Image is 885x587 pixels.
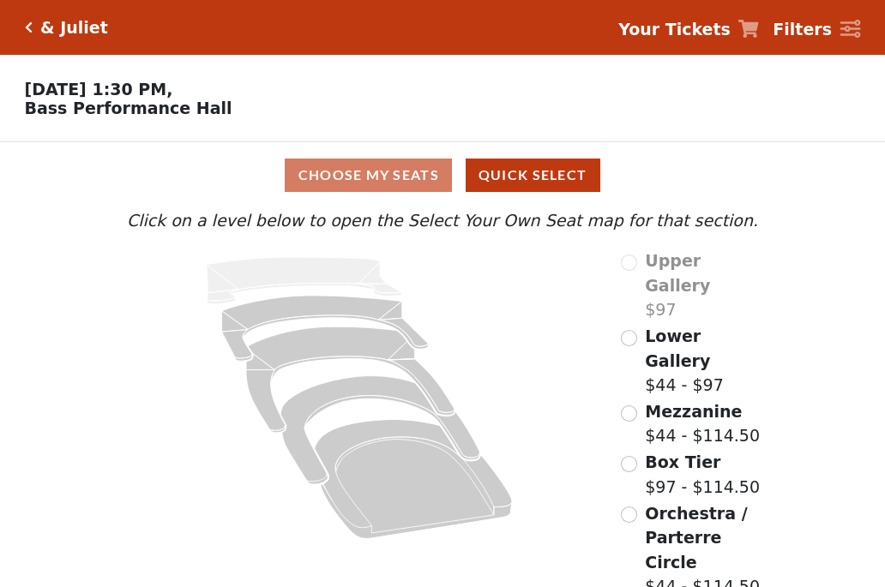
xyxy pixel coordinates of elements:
[207,257,402,304] path: Upper Gallery - Seats Available: 0
[645,324,762,398] label: $44 - $97
[25,21,33,33] a: Click here to go back to filters
[645,249,762,322] label: $97
[315,420,513,539] path: Orchestra / Parterre Circle - Seats Available: 158
[645,399,760,448] label: $44 - $114.50
[40,18,108,38] h5: & Juliet
[618,20,731,39] strong: Your Tickets
[773,20,832,39] strong: Filters
[645,402,742,421] span: Mezzanine
[123,208,762,233] p: Click on a level below to open the Select Your Own Seat map for that section.
[773,17,860,42] a: Filters
[222,296,429,361] path: Lower Gallery - Seats Available: 148
[645,251,710,295] span: Upper Gallery
[645,450,760,499] label: $97 - $114.50
[466,159,600,192] button: Quick Select
[645,326,710,370] span: Lower Gallery
[645,504,747,572] span: Orchestra / Parterre Circle
[645,452,720,471] span: Box Tier
[618,17,759,42] a: Your Tickets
